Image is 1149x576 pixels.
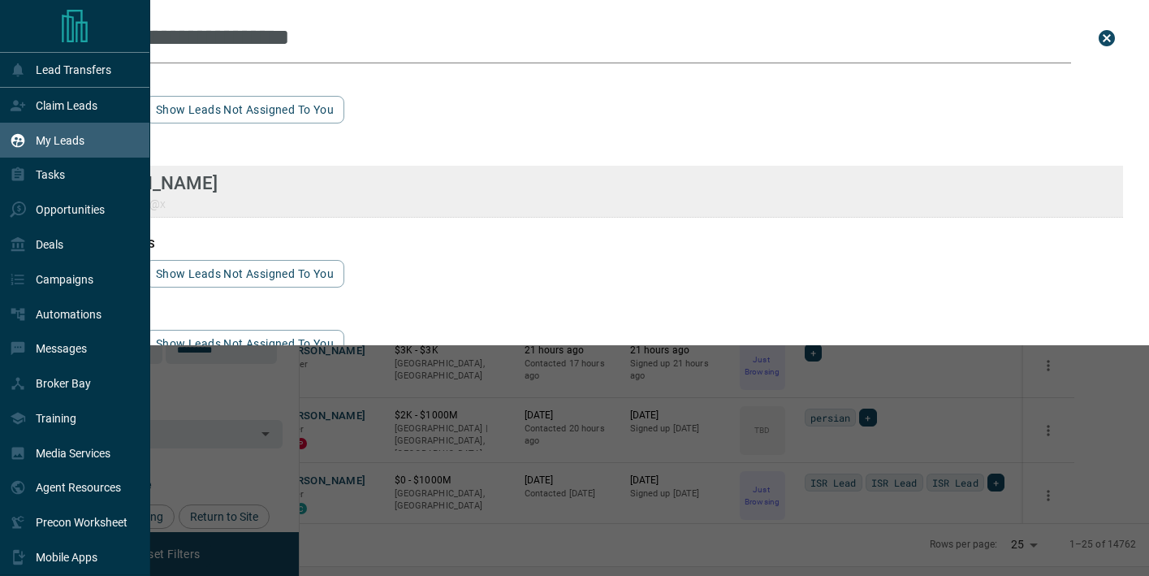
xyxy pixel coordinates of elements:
[62,237,1123,250] h3: phone matches
[62,307,1123,320] h3: id matches
[62,73,1123,86] h3: name matches
[145,96,344,123] button: show leads not assigned to you
[1091,22,1123,54] button: close search bar
[145,260,344,288] button: show leads not assigned to you
[62,143,1123,156] h3: email matches
[145,330,344,357] button: show leads not assigned to you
